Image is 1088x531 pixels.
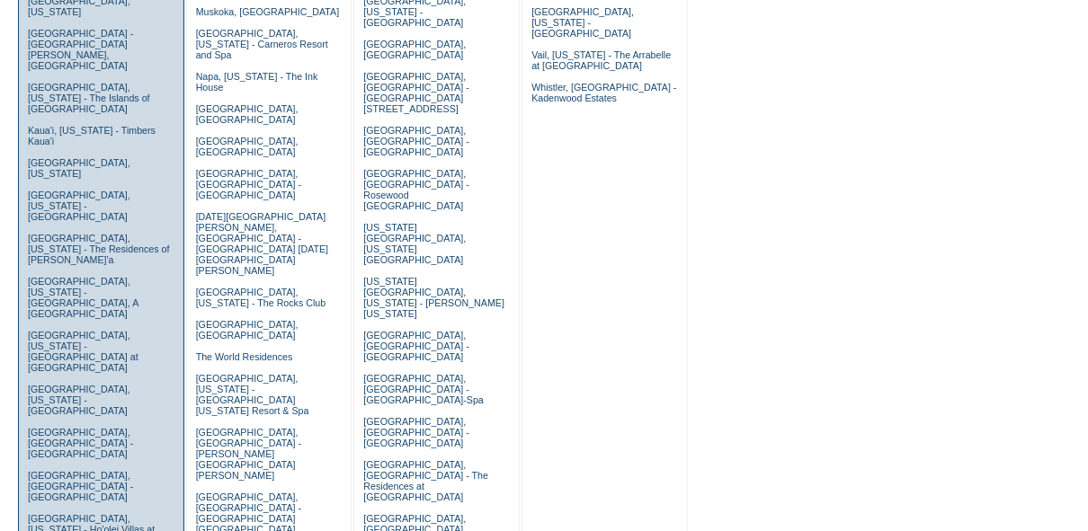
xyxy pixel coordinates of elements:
[28,427,133,459] a: [GEOGRAPHIC_DATA], [GEOGRAPHIC_DATA] - [GEOGRAPHIC_DATA]
[363,39,466,60] a: [GEOGRAPHIC_DATA], [GEOGRAPHIC_DATA]
[531,49,671,71] a: Vail, [US_STATE] - The Arrabelle at [GEOGRAPHIC_DATA]
[196,6,339,17] a: Muskoka, [GEOGRAPHIC_DATA]
[363,416,468,448] a: [GEOGRAPHIC_DATA], [GEOGRAPHIC_DATA] - [GEOGRAPHIC_DATA]
[196,211,328,276] a: [DATE][GEOGRAPHIC_DATA][PERSON_NAME], [GEOGRAPHIC_DATA] - [GEOGRAPHIC_DATA] [DATE][GEOGRAPHIC_DAT...
[363,71,468,114] a: [GEOGRAPHIC_DATA], [GEOGRAPHIC_DATA] - [GEOGRAPHIC_DATA][STREET_ADDRESS]
[196,427,301,481] a: [GEOGRAPHIC_DATA], [GEOGRAPHIC_DATA] - [PERSON_NAME][GEOGRAPHIC_DATA][PERSON_NAME]
[196,28,328,60] a: [GEOGRAPHIC_DATA], [US_STATE] - Carneros Resort and Spa
[28,276,138,319] a: [GEOGRAPHIC_DATA], [US_STATE] - [GEOGRAPHIC_DATA], A [GEOGRAPHIC_DATA]
[363,459,488,502] a: [GEOGRAPHIC_DATA], [GEOGRAPHIC_DATA] - The Residences at [GEOGRAPHIC_DATA]
[28,82,150,114] a: [GEOGRAPHIC_DATA], [US_STATE] - The Islands of [GEOGRAPHIC_DATA]
[363,222,466,265] a: [US_STATE][GEOGRAPHIC_DATA], [US_STATE][GEOGRAPHIC_DATA]
[28,28,133,71] a: [GEOGRAPHIC_DATA] - [GEOGRAPHIC_DATA][PERSON_NAME], [GEOGRAPHIC_DATA]
[196,287,326,308] a: [GEOGRAPHIC_DATA], [US_STATE] - The Rocks Club
[531,82,676,103] a: Whistler, [GEOGRAPHIC_DATA] - Kadenwood Estates
[363,330,468,362] a: [GEOGRAPHIC_DATA], [GEOGRAPHIC_DATA] - [GEOGRAPHIC_DATA]
[363,373,483,405] a: [GEOGRAPHIC_DATA], [GEOGRAPHIC_DATA] - [GEOGRAPHIC_DATA]-Spa
[363,125,468,157] a: [GEOGRAPHIC_DATA], [GEOGRAPHIC_DATA] - [GEOGRAPHIC_DATA]
[196,71,318,93] a: Napa, [US_STATE] - The Ink House
[196,373,309,416] a: [GEOGRAPHIC_DATA], [US_STATE] - [GEOGRAPHIC_DATA] [US_STATE] Resort & Spa
[196,168,301,200] a: [GEOGRAPHIC_DATA], [GEOGRAPHIC_DATA] - [GEOGRAPHIC_DATA]
[28,330,138,373] a: [GEOGRAPHIC_DATA], [US_STATE] - [GEOGRAPHIC_DATA] at [GEOGRAPHIC_DATA]
[28,384,130,416] a: [GEOGRAPHIC_DATA], [US_STATE] - [GEOGRAPHIC_DATA]
[28,470,133,502] a: [GEOGRAPHIC_DATA], [GEOGRAPHIC_DATA] - [GEOGRAPHIC_DATA]
[28,233,170,265] a: [GEOGRAPHIC_DATA], [US_STATE] - The Residences of [PERSON_NAME]'a
[196,319,299,341] a: [GEOGRAPHIC_DATA], [GEOGRAPHIC_DATA]
[28,125,156,146] a: Kaua'i, [US_STATE] - Timbers Kaua'i
[531,6,634,39] a: [GEOGRAPHIC_DATA], [US_STATE] - [GEOGRAPHIC_DATA]
[363,168,468,211] a: [GEOGRAPHIC_DATA], [GEOGRAPHIC_DATA] - Rosewood [GEOGRAPHIC_DATA]
[28,157,130,179] a: [GEOGRAPHIC_DATA], [US_STATE]
[196,351,293,362] a: The World Residences
[196,136,299,157] a: [GEOGRAPHIC_DATA], [GEOGRAPHIC_DATA]
[196,103,299,125] a: [GEOGRAPHIC_DATA], [GEOGRAPHIC_DATA]
[28,190,130,222] a: [GEOGRAPHIC_DATA], [US_STATE] - [GEOGRAPHIC_DATA]
[363,276,504,319] a: [US_STATE][GEOGRAPHIC_DATA], [US_STATE] - [PERSON_NAME] [US_STATE]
